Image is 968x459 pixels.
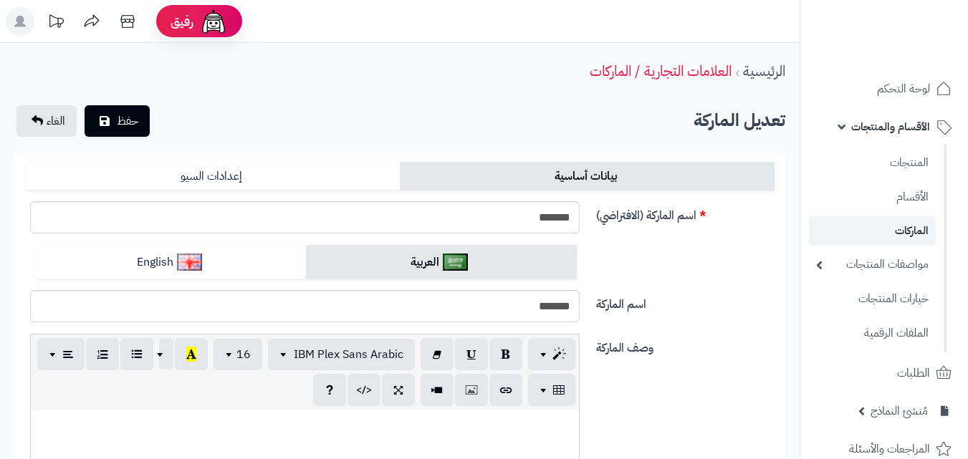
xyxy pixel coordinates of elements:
a: الأقسام [809,182,936,213]
button: 16 [214,339,262,370]
a: English [36,245,306,280]
span: 16 [236,346,251,363]
img: العربية [443,253,468,271]
a: تحديثات المنصة [38,7,74,39]
span: لوحة التحكم [877,79,930,99]
span: الغاء [47,112,65,130]
a: العلامات التجارية / الماركات [590,60,732,82]
span: مُنشئ النماذج [871,401,928,421]
span: IBM Plex Sans Arabic [294,346,403,363]
a: الملفات الرقمية [809,318,936,349]
a: خيارات المنتجات [809,284,936,314]
img: English [177,253,202,271]
label: اسم الماركة [590,290,781,313]
a: الرئيسية [743,60,785,82]
a: مواصفات المنتجات [809,249,936,280]
a: الغاء [16,105,77,137]
label: وصف الماركة [590,334,781,357]
a: العربية [306,245,576,280]
b: تعديل الماركة [694,107,785,133]
span: المراجعات والأسئلة [849,439,930,459]
span: الطلبات [897,363,930,383]
button: IBM Plex Sans Arabic [268,339,415,370]
a: لوحة التحكم [809,72,959,106]
a: الطلبات [809,356,959,390]
a: المنتجات [809,148,936,178]
span: الأقسام والمنتجات [851,117,930,137]
a: إعدادات السيو [25,162,400,190]
label: اسم الماركة (الافتراضي) [590,201,781,224]
a: الماركات [809,216,936,246]
a: بيانات أساسية [400,162,775,190]
button: حفظ [85,105,150,137]
span: حفظ [117,112,138,130]
img: ai-face.png [199,7,228,36]
span: رفيق [171,13,193,30]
